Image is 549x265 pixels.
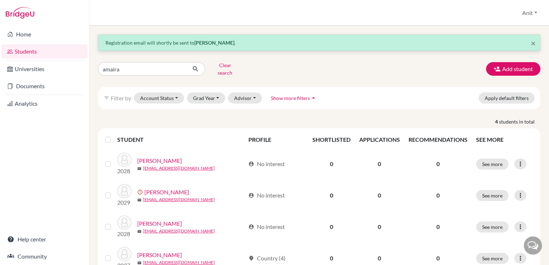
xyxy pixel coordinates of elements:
[1,44,88,59] a: Students
[308,131,355,148] th: SHORTLISTED
[6,7,34,19] img: Bridge-U
[137,229,142,234] span: mail
[1,96,88,111] a: Analytics
[248,191,285,200] div: No interest
[98,62,187,76] input: Find student by name...
[137,219,182,228] a: [PERSON_NAME]
[105,39,533,46] p: Registration email will shortly be sent to .
[1,249,88,264] a: Community
[244,131,308,148] th: PROFILE
[495,118,499,125] strong: 4
[1,27,88,41] a: Home
[104,95,109,101] i: filter_list
[137,189,144,195] span: error_outline
[134,92,184,104] button: Account Status
[205,60,245,78] button: Clear search
[111,95,131,101] span: Filter by
[355,148,404,180] td: 0
[472,131,538,148] th: SEE MORE
[265,92,323,104] button: Show more filtersarrow_drop_up
[476,190,509,201] button: See more
[355,180,404,211] td: 0
[248,224,254,230] span: account_circle
[310,94,317,101] i: arrow_drop_up
[187,92,226,104] button: Grad Year
[409,160,468,168] p: 0
[409,191,468,200] p: 0
[355,131,404,148] th: APPLICATIONS
[248,222,285,231] div: No interest
[228,92,262,104] button: Advisor
[117,131,244,148] th: STUDENT
[248,192,254,198] span: account_circle
[143,196,215,203] a: [EMAIL_ADDRESS][DOMAIN_NAME]
[355,211,404,242] td: 0
[117,184,132,198] img: Goyal, Amaira
[117,152,132,167] img: Arora, Amaira
[486,62,540,76] button: Add student
[1,79,88,93] a: Documents
[499,118,540,125] span: students in total
[137,156,182,165] a: [PERSON_NAME]
[194,40,234,46] strong: [PERSON_NAME]
[117,215,132,230] img: Khanna, Amaira
[143,228,215,234] a: [EMAIL_ADDRESS][DOMAIN_NAME]
[404,131,472,148] th: RECOMMENDATIONS
[117,230,132,238] p: 2028
[144,188,189,196] a: [PERSON_NAME]
[137,198,142,202] span: mail
[248,161,254,167] span: account_circle
[137,166,142,171] span: mail
[308,180,355,211] td: 0
[308,148,355,180] td: 0
[531,38,536,48] span: ×
[1,232,88,246] a: Help center
[248,255,254,261] span: location_on
[519,6,540,20] button: Anit
[143,165,215,171] a: [EMAIL_ADDRESS][DOMAIN_NAME]
[409,254,468,262] p: 0
[1,62,88,76] a: Universities
[117,198,132,207] p: 2029
[117,167,132,175] p: 2028
[248,160,285,168] div: No interest
[137,261,142,265] span: mail
[137,251,182,259] a: [PERSON_NAME]
[248,254,286,262] div: Country (4)
[476,253,509,264] button: See more
[531,39,536,47] button: Close
[308,211,355,242] td: 0
[476,221,509,232] button: See more
[479,92,535,104] button: Apply default filters
[117,247,132,261] img: Mahajan, Amaira
[476,159,509,170] button: See more
[271,95,310,101] span: Show more filters
[409,222,468,231] p: 0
